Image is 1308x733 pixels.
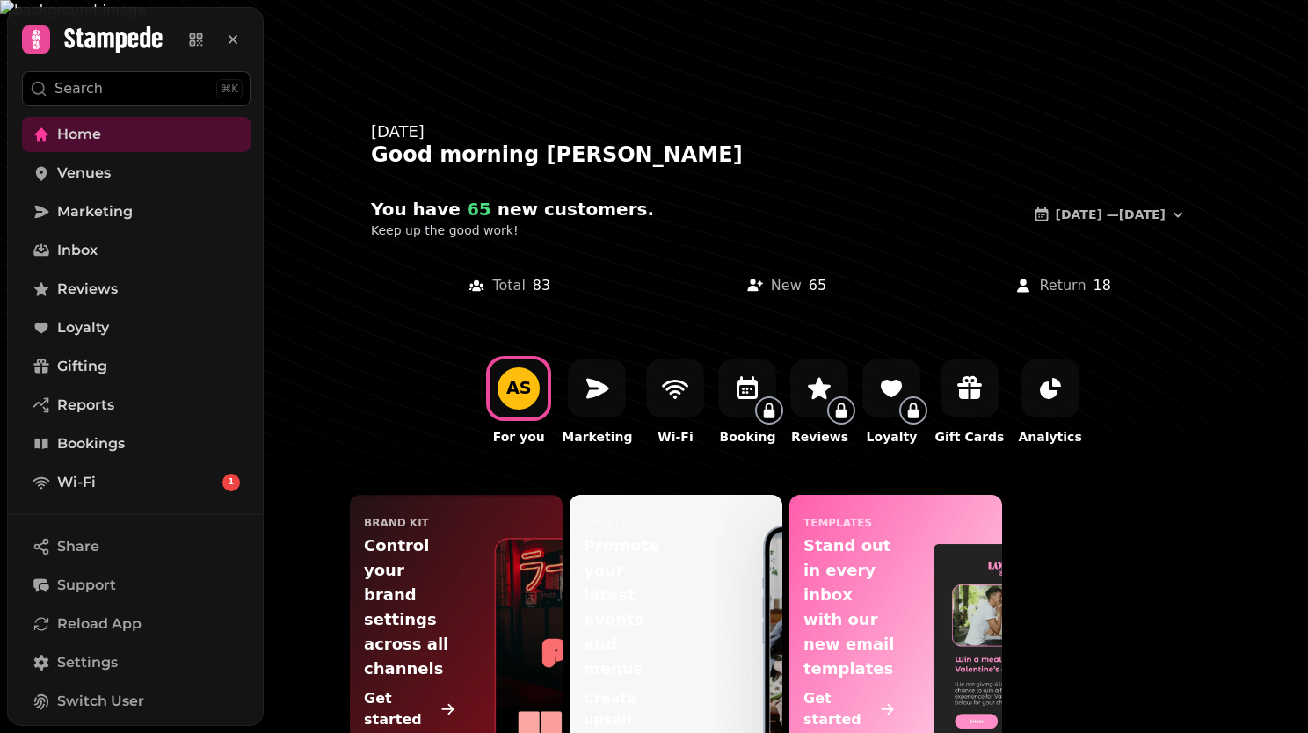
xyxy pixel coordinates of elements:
p: For you [493,428,545,446]
span: Gifting [57,356,107,377]
p: Control your brand settings across all channels [364,533,456,681]
div: [DATE] [371,120,1201,144]
a: Marketing [22,194,251,229]
p: Get started [803,688,876,730]
a: Wi-Fi1 [22,465,251,500]
a: Inbox [22,233,251,268]
div: Good morning [PERSON_NAME] [371,141,1201,169]
p: Brand Kit [364,516,429,530]
span: Support [57,575,116,596]
p: upsell [584,516,629,530]
button: Search⌘K [22,71,251,106]
p: Reviews [791,428,848,446]
a: Home [22,117,251,152]
p: Keep up the good work! [371,221,821,239]
span: Switch User [57,691,144,712]
span: Bookings [57,433,125,454]
span: 65 [461,199,491,220]
button: Reload App [22,606,251,642]
a: Venues [22,156,251,191]
a: Reports [22,388,251,423]
a: Loyalty [22,310,251,345]
a: Bookings [22,426,251,461]
span: 1 [229,476,234,489]
p: Stand out in every inbox with our new email templates [803,533,896,681]
button: Switch User [22,684,251,719]
div: A S [506,380,532,396]
span: Wi-Fi [57,472,96,493]
p: Loyalty [867,428,918,446]
p: Search [54,78,103,99]
p: Booking [719,428,775,446]
a: Gifting [22,349,251,384]
span: Loyalty [57,317,109,338]
p: Promote your latest events and menus [584,533,676,681]
p: templates [803,516,872,530]
span: Settings [57,652,118,673]
button: Support [22,568,251,603]
span: Reviews [57,279,118,300]
p: Get started [364,688,436,730]
h2: You have new customer s . [371,197,708,221]
div: ⌘K [216,79,243,98]
span: Inbox [57,240,98,261]
span: Reload App [57,613,142,635]
span: Venues [57,163,111,184]
a: Settings [22,645,251,680]
span: [DATE] — [DATE] [1056,208,1166,221]
a: Reviews [22,272,251,307]
p: Gift Cards [934,428,1004,446]
button: Share [22,529,251,564]
span: Share [57,536,99,557]
span: Marketing [57,201,133,222]
span: Reports [57,395,114,416]
button: [DATE] —[DATE] [1019,197,1201,232]
p: Marketing [562,428,632,446]
span: Home [57,124,101,145]
p: Wi-Fi [658,428,693,446]
p: Analytics [1018,428,1081,446]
